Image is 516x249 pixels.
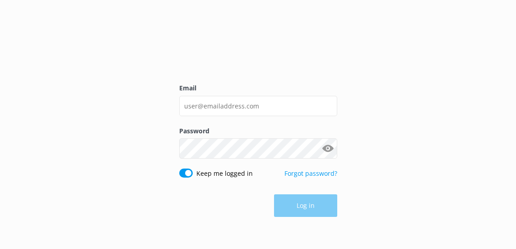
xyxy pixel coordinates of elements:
[179,96,337,116] input: user@emailaddress.com
[179,83,337,93] label: Email
[179,126,337,136] label: Password
[284,169,337,178] a: Forgot password?
[196,169,253,179] label: Keep me logged in
[319,140,337,158] button: Show password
